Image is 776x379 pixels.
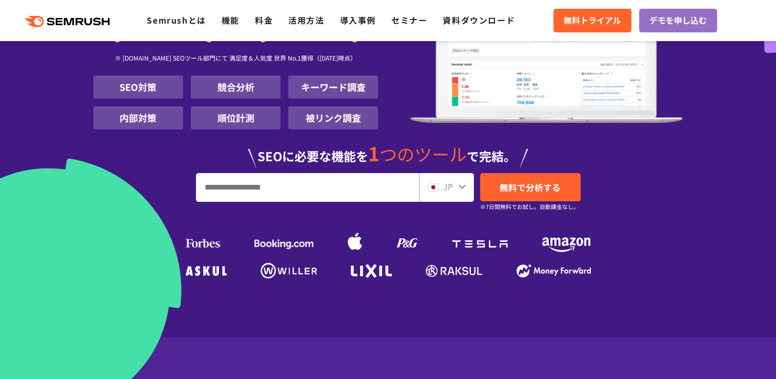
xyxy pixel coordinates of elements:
li: 被リンク調査 [288,106,378,129]
span: デモを申し込む [649,14,707,27]
a: 料金 [255,14,273,26]
a: 活用方法 [288,14,324,26]
span: 無料トライアル [564,14,621,27]
a: 導入事例 [340,14,376,26]
a: 資料ダウンロード [443,14,515,26]
span: つのツール [380,141,467,166]
div: SEOに必要な機能を [93,134,683,167]
span: 無料で分析する [500,181,561,194]
a: 無料で分析する [480,173,581,201]
a: 無料トライアル [553,9,631,32]
li: キーワード調査 [288,75,378,99]
li: 順位計測 [191,106,281,129]
li: SEO対策 [93,75,183,99]
li: 競合分析 [191,75,281,99]
a: デモを申し込む [639,9,717,32]
span: JP [443,180,453,193]
a: セミナー [391,14,427,26]
span: 1 [368,139,380,167]
a: Semrushとは [147,14,206,26]
input: URL、キーワードを入力してください [196,174,419,201]
li: 内部対策 [93,106,183,129]
small: ※7日間無料でお試し。自動課金なし。 [480,202,579,212]
div: ※ [DOMAIN_NAME] SEOツール部門にて 満足度＆人気度 世界 No.1獲得（[DATE]時点） [93,43,379,75]
a: 機能 [222,14,240,26]
span: で完結。 [467,147,516,165]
